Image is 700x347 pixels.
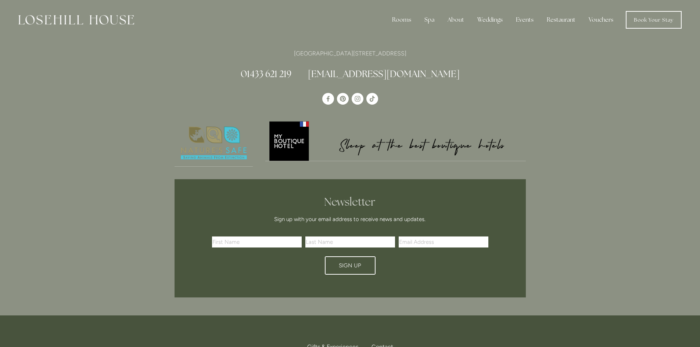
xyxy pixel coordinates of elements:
a: Nature's Safe - Logo [175,120,253,167]
div: Spa [419,12,440,27]
a: Losehill House Hotel & Spa [322,93,334,105]
a: 01433 621 219 [241,68,291,80]
div: Events [510,12,539,27]
a: Vouchers [583,12,619,27]
img: Nature's Safe - Logo [175,120,253,166]
div: Rooms [386,12,417,27]
div: Weddings [471,12,509,27]
h2: Newsletter [215,195,486,209]
input: Last Name [305,236,395,247]
img: Losehill House [18,15,134,25]
a: [EMAIL_ADDRESS][DOMAIN_NAME] [308,68,460,80]
input: First Name [212,236,302,247]
a: Book Your Stay [626,11,682,29]
span: Sign Up [339,262,361,269]
a: Instagram [352,93,363,105]
button: Sign Up [325,256,376,275]
p: [GEOGRAPHIC_DATA][STREET_ADDRESS] [175,48,526,58]
p: Sign up with your email address to receive news and updates. [215,215,486,224]
a: Pinterest [337,93,349,105]
input: Email Address [399,236,488,247]
a: TikTok [366,93,378,105]
div: Restaurant [541,12,581,27]
div: About [442,12,470,27]
img: My Boutique Hotel - Logo [265,120,526,161]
